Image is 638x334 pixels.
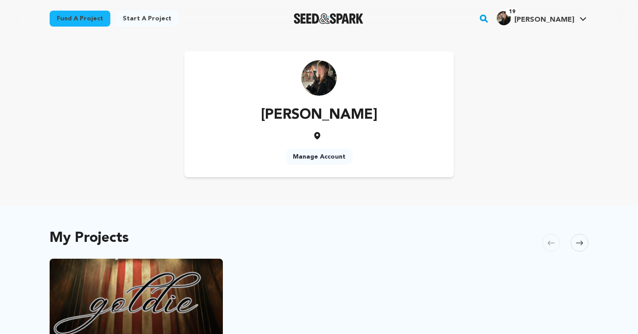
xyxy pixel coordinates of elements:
div: Elise G.'s Profile [497,11,574,25]
a: Fund a project [50,11,110,27]
a: Seed&Spark Homepage [294,13,363,24]
img: a71ff16225df04d0.jpg [497,11,511,25]
span: Elise G.'s Profile [495,9,588,28]
img: Seed&Spark Logo Dark Mode [294,13,363,24]
span: 19 [506,8,519,16]
a: Manage Account [286,149,353,165]
img: https://seedandspark-static.s3.us-east-2.amazonaws.com/images/User/002/274/304/medium/a71ff16225d... [301,60,337,96]
a: Start a project [116,11,179,27]
span: [PERSON_NAME] [514,16,574,23]
a: Elise G.'s Profile [495,9,588,25]
p: [PERSON_NAME] [261,105,377,126]
h2: My Projects [50,232,129,245]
